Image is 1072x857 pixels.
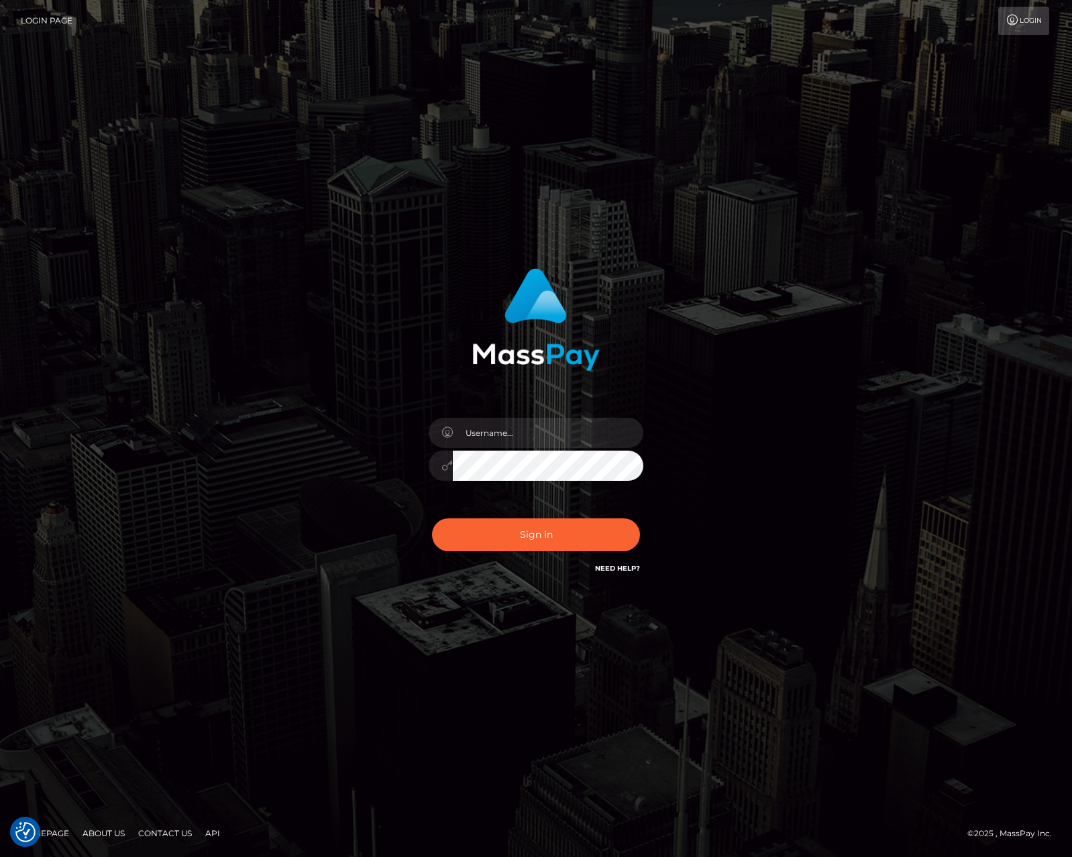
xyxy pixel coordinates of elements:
[200,823,225,844] a: API
[967,826,1062,841] div: © 2025 , MassPay Inc.
[453,418,643,448] input: Username...
[15,823,74,844] a: Homepage
[133,823,197,844] a: Contact Us
[15,822,36,842] button: Consent Preferences
[15,822,36,842] img: Revisit consent button
[77,823,130,844] a: About Us
[472,268,600,371] img: MassPay Login
[432,518,640,551] button: Sign in
[595,564,640,573] a: Need Help?
[21,7,72,35] a: Login Page
[998,7,1049,35] a: Login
